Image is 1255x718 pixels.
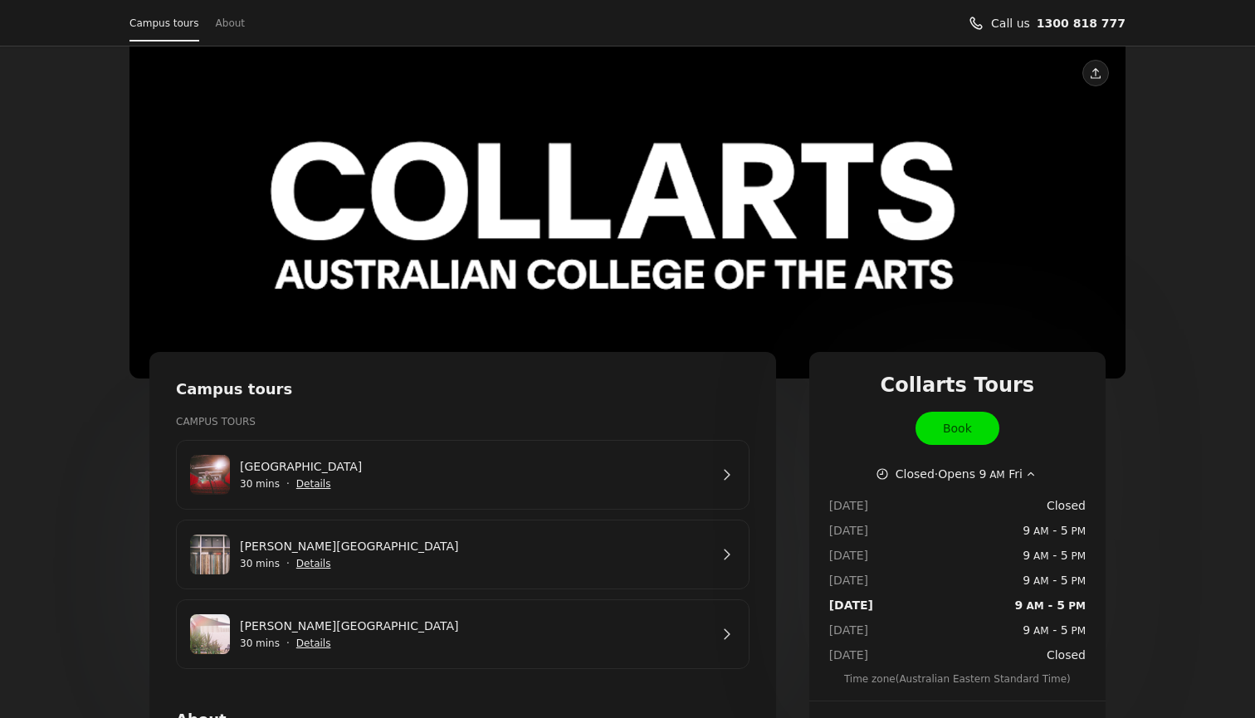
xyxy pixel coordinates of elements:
span: Time zone ( Australian Eastern Standard Time ) [829,671,1086,687]
span: 5 [1061,574,1068,587]
span: AM [1030,625,1048,637]
span: Closed · Opens Fri [896,465,1023,483]
a: [PERSON_NAME][GEOGRAPHIC_DATA] [240,537,709,555]
span: AM [1023,600,1043,612]
button: Share this page [1082,60,1109,86]
a: Call us 1300 818 777 [1037,14,1126,32]
span: - [1023,621,1086,639]
span: 9 [1023,549,1030,562]
span: Closed [1047,646,1086,664]
span: AM [986,469,1004,481]
a: Campus tours [129,12,199,35]
button: Show details for George St Campus [296,635,331,652]
span: - [1023,546,1086,564]
span: 9 [1023,574,1030,587]
span: 5 [1057,598,1065,612]
span: 9 [1015,598,1023,612]
dt: [DATE] [829,571,873,589]
a: About [216,12,245,35]
dt: [DATE] [829,496,873,515]
span: 9 [1023,623,1030,637]
dt: [DATE] [829,546,873,564]
span: 9 [1023,524,1030,537]
span: AM [1030,575,1048,587]
span: - [1023,571,1086,589]
dt: [DATE] [829,521,873,540]
span: PM [1065,600,1086,612]
a: [GEOGRAPHIC_DATA] [240,457,709,476]
span: 9 [979,467,986,481]
span: - [1015,596,1086,614]
a: [PERSON_NAME][GEOGRAPHIC_DATA] [240,617,709,635]
h2: Campus tours [176,379,750,400]
span: 5 [1061,549,1068,562]
span: - [1023,521,1086,540]
a: Book [916,412,999,445]
div: View photo [129,46,1126,379]
dt: [DATE] [829,646,873,664]
button: Show details for Cromwell St Campus [296,555,331,572]
h3: Campus Tours [176,413,750,430]
span: Closed [1047,496,1086,515]
button: Show working hours [876,465,1039,483]
span: AM [1030,550,1048,562]
span: 5 [1061,524,1068,537]
span: PM [1068,525,1086,537]
dt: [DATE] [829,621,873,639]
span: Collarts Tours [881,372,1035,398]
span: PM [1068,575,1086,587]
span: AM [1030,525,1048,537]
dt: [DATE] [829,596,873,614]
span: Call us [991,14,1030,32]
button: Show details for Wellington St Campus [296,476,331,492]
span: Book [943,419,972,437]
span: PM [1068,550,1086,562]
span: PM [1068,625,1086,637]
span: 5 [1061,623,1068,637]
